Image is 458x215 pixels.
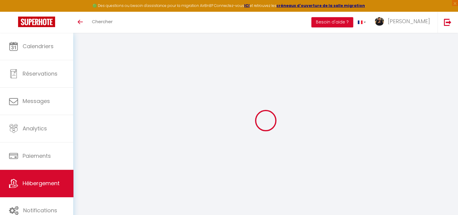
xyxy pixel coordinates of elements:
[23,125,47,132] span: Analytics
[375,17,384,26] img: ...
[23,207,57,214] span: Notifications
[23,152,51,160] span: Paiements
[388,17,430,25] span: [PERSON_NAME]
[87,12,117,33] a: Chercher
[23,42,54,50] span: Calendriers
[244,3,250,8] a: ICI
[18,17,55,27] img: Super Booking
[276,3,365,8] a: créneaux d'ouverture de la salle migration
[311,17,353,27] button: Besoin d'aide ?
[92,18,113,25] span: Chercher
[23,97,50,105] span: Messages
[23,179,60,187] span: Hébergement
[444,18,451,26] img: logout
[370,12,438,33] a: ... [PERSON_NAME]
[23,70,58,77] span: Réservations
